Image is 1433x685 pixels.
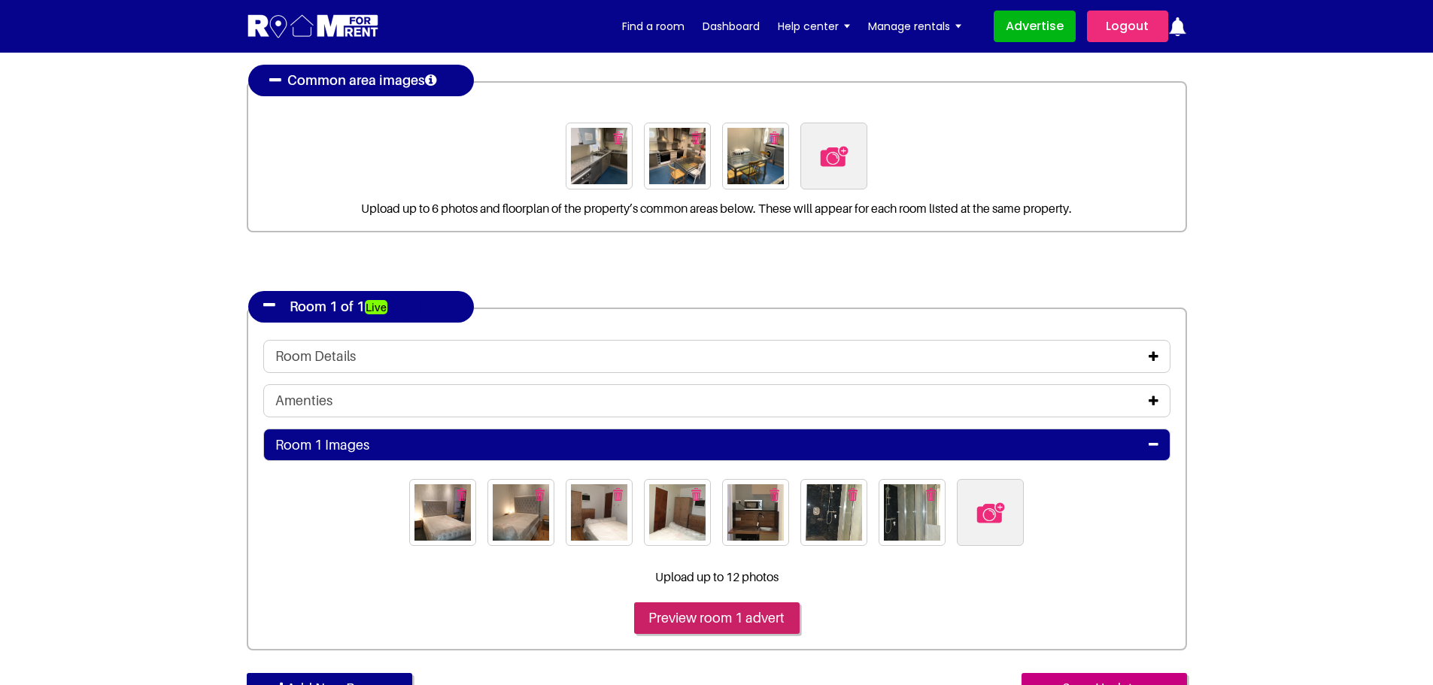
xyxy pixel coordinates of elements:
[994,11,1076,42] a: Advertise
[1087,11,1168,42] a: Logout
[868,15,961,38] a: Manage rentals
[287,65,436,96] h4: Common area images
[365,300,387,314] strong: Live
[263,570,1170,584] p: Upload up to 12 photos
[975,497,1006,529] img: upload icon
[778,15,850,38] a: Help center
[263,202,1170,216] p: Upload up to 6 photos and floorplan of the property’s common areas below. These will appear for e...
[770,132,779,144] img: delete icon
[613,488,623,501] img: delete icon
[275,393,332,409] h4: Amenties
[848,488,858,501] img: delete icon
[247,37,1187,81] h2: Room(s) Details
[278,291,421,323] h4: Room 1 of 1
[275,437,369,453] h4: Room 1 Images
[926,488,936,501] img: delete icon
[247,13,380,41] img: Logo for Room for Rent, featuring a welcoming design with a house icon and modern typography
[703,15,760,38] a: Dashboard
[622,15,685,38] a: Find a room
[634,602,800,634] input: Preview room 1 advert
[1168,17,1187,36] img: ic-notification
[691,488,701,501] img: delete icon
[691,132,701,144] img: delete icon
[613,132,623,144] img: delete icon
[275,348,356,365] h4: Room Details
[535,488,545,501] img: delete icon
[770,488,779,501] img: delete icon
[457,488,466,501] img: delete icon
[818,141,850,172] img: delete icon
